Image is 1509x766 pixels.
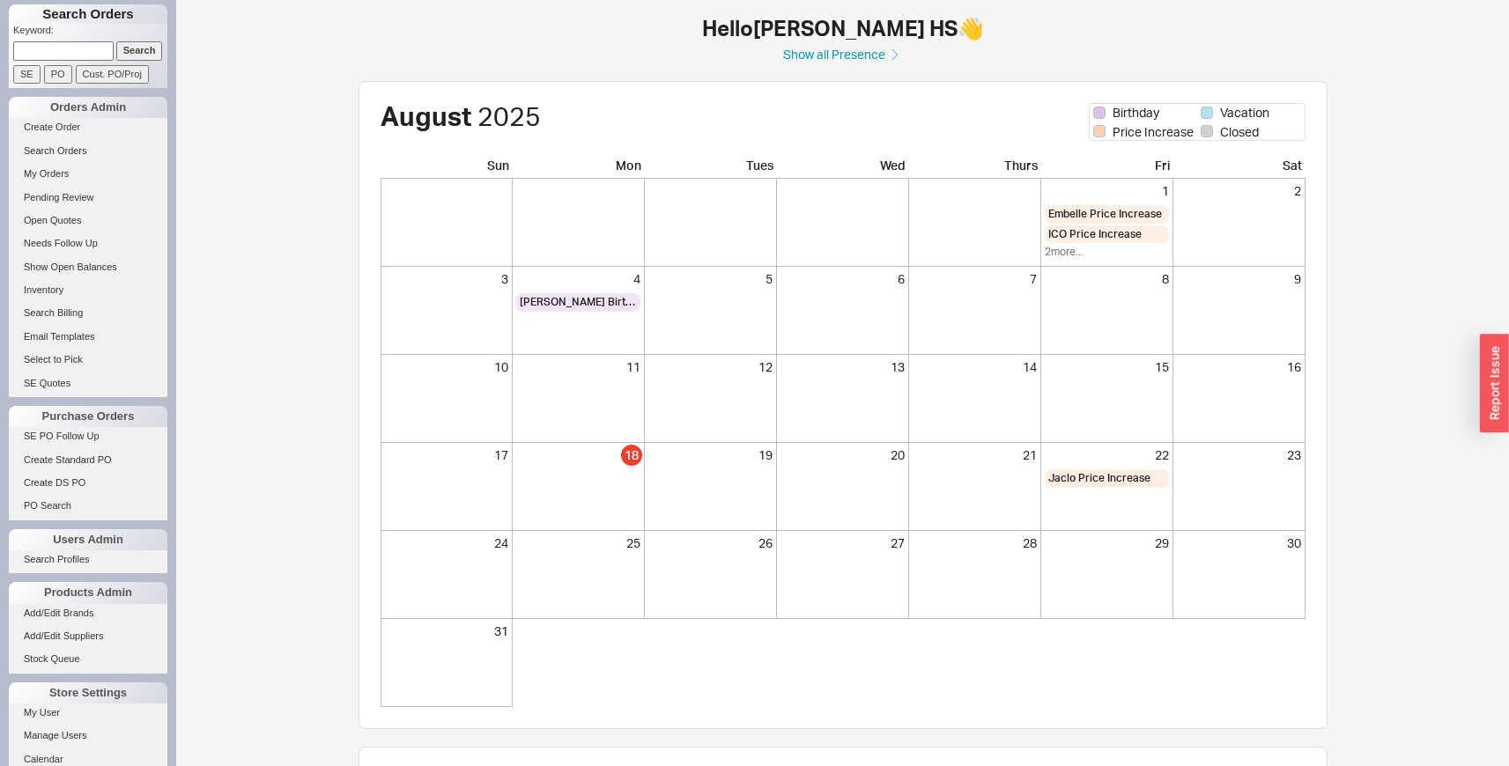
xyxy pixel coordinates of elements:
span: Jaclo Price Increase [1048,471,1150,486]
input: Cust. PO/Proj [76,65,149,84]
a: Add/Edit Brands [9,604,167,622]
div: 19 [648,446,773,464]
div: 14 [913,358,1037,376]
div: 5 [648,270,773,288]
div: 18 [621,445,642,466]
div: 9 [1177,270,1301,288]
div: 21 [913,446,1037,464]
div: Orders Admin [9,97,167,118]
a: Add/Edit Suppliers [9,627,167,645]
a: Search Billing [9,304,167,322]
div: 4 [516,270,640,288]
div: Products Admin [9,582,167,603]
div: 26 [648,534,773,552]
span: 2025 [477,99,541,132]
div: 28 [913,534,1037,552]
a: Stock Queue [9,650,167,668]
div: 30 [1177,534,1301,552]
div: Sat [1173,157,1306,179]
span: Vacation [1220,104,1269,122]
div: 1 [1045,182,1169,200]
div: 13 [780,358,905,376]
a: Create Standard PO [9,451,167,469]
div: Users Admin [9,529,167,550]
div: 12 [648,358,773,376]
div: 27 [780,534,905,552]
div: 17 [384,446,508,464]
div: Thurs [909,157,1041,179]
a: Pending Review [9,188,167,207]
div: Wed [777,157,909,179]
a: Show all Presence [288,46,1398,63]
a: Show Open Balances [9,258,167,276]
a: Inventory [9,281,167,299]
div: Mon [513,157,645,179]
a: Search Profiles [9,550,167,569]
div: 8 [1045,270,1169,288]
a: My Orders [9,165,167,183]
input: PO [44,65,72,84]
input: SE [13,65,41,84]
p: Keyword: [13,24,167,41]
div: 22 [1045,446,1169,464]
a: Needs Follow Up [9,234,167,253]
div: Purchase Orders [9,406,167,427]
span: Needs Follow Up [24,238,98,248]
div: 3 [384,270,508,288]
div: 2 [1177,182,1301,200]
div: 6 [780,270,905,288]
span: Price Increase [1113,123,1194,141]
div: 15 [1045,358,1169,376]
a: Create DS PO [9,474,167,492]
div: 24 [384,534,508,552]
a: Search Orders [9,142,167,160]
div: 16 [1177,358,1301,376]
div: Store Settings [9,682,167,703]
div: 20 [780,446,905,464]
input: Search [116,41,163,60]
div: 25 [516,534,640,552]
div: 11 [516,358,640,376]
div: Tues [645,157,777,179]
div: 7 [913,270,1037,288]
a: Open Quotes [9,211,167,230]
span: Birthday [1113,104,1159,122]
span: August [381,99,471,132]
span: Closed [1220,123,1259,141]
div: 2 more... [1045,245,1169,260]
span: ICO Price Increase [1048,227,1142,242]
span: Pending Review [24,192,94,203]
a: Manage Users [9,726,167,745]
span: Embelle Price Increase [1048,207,1162,222]
h1: Search Orders [9,4,167,24]
div: 23 [1177,446,1301,464]
a: Select to Pick [9,350,167,369]
div: 10 [384,358,508,376]
div: 29 [1045,534,1169,552]
a: My User [9,703,167,722]
a: SE Quotes [9,374,167,393]
a: Email Templates [9,328,167,346]
div: Fri [1041,157,1173,179]
div: Sun [381,157,513,179]
div: 31 [384,622,508,640]
a: Create Order [9,118,167,136]
a: PO Search [9,497,167,515]
a: SE PO Follow Up [9,427,167,446]
h1: Hello [PERSON_NAME] HS 👋 [288,18,1398,39]
span: [PERSON_NAME] Birthday [520,295,637,310]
